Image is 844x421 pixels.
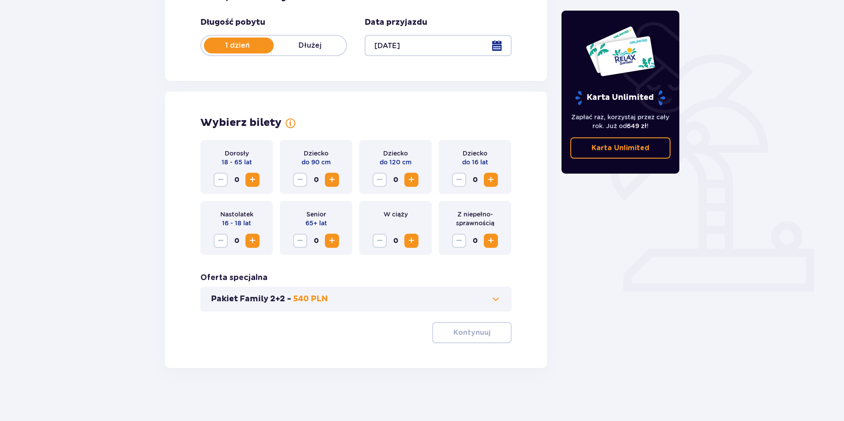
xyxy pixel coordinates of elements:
p: Dorosły [225,149,249,158]
p: 65+ lat [305,219,327,228]
button: Zwiększ [325,173,339,187]
button: Zwiększ [325,234,339,248]
p: Pakiet Family 2+2 - [211,294,291,304]
p: Nastolatek [220,210,253,219]
p: Długość pobytu [200,17,265,28]
button: Zwiększ [484,234,498,248]
h3: Oferta specjalna [200,273,268,283]
button: Zwiększ [404,234,418,248]
p: Karta Unlimited [574,90,666,106]
button: Zmniejsz [214,234,228,248]
button: Zwiększ [245,234,260,248]
span: 0 [309,173,323,187]
span: 0 [230,234,244,248]
p: 540 PLN [293,294,328,304]
p: Dziecko [463,149,487,158]
button: Zwiększ [484,173,498,187]
button: Kontynuuj [432,322,512,343]
button: Zmniejsz [452,173,466,187]
button: Pakiet Family 2+2 -540 PLN [211,294,501,304]
span: 0 [230,173,244,187]
p: do 16 lat [462,158,488,167]
img: Dwie karty całoroczne do Suntago z napisem 'UNLIMITED RELAX', na białym tle z tropikalnymi liśćmi... [585,26,656,77]
span: 0 [468,173,482,187]
p: Dziecko [304,149,328,158]
p: W ciąży [384,210,408,219]
p: Zapłać raz, korzystaj przez cały rok. Już od ! [570,113,671,130]
p: 16 - 18 lat [222,219,251,228]
button: Zmniejsz [293,173,307,187]
p: Karta Unlimited [592,143,649,153]
p: do 90 cm [301,158,331,167]
button: Zmniejsz [214,173,228,187]
span: 0 [309,234,323,248]
p: do 120 cm [380,158,411,167]
p: Z niepełno­sprawnością [446,210,504,228]
button: Zmniejsz [452,234,466,248]
span: 0 [468,234,482,248]
button: Zmniejsz [293,234,307,248]
p: 18 - 65 lat [222,158,252,167]
p: Data przyjazdu [365,17,427,28]
button: Zwiększ [245,173,260,187]
button: Zmniejsz [373,234,387,248]
p: Dziecko [383,149,408,158]
h2: Wybierz bilety [200,116,282,129]
span: 649 zł [627,122,647,129]
button: Zmniejsz [373,173,387,187]
p: Dłużej [274,41,346,50]
p: Kontynuuj [453,328,490,338]
span: 0 [388,173,403,187]
p: 1 dzień [201,41,274,50]
button: Zwiększ [404,173,418,187]
a: Karta Unlimited [570,137,671,159]
p: Senior [306,210,326,219]
span: 0 [388,234,403,248]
